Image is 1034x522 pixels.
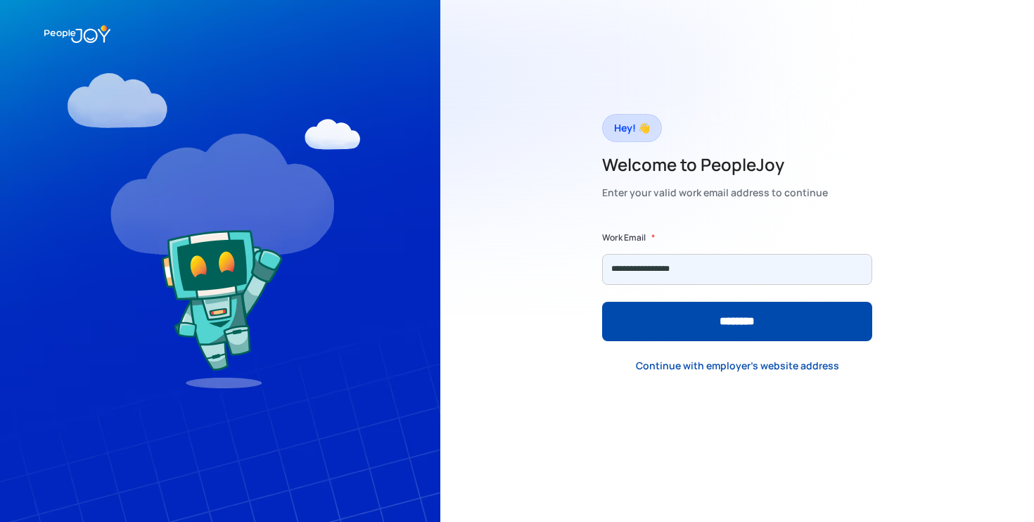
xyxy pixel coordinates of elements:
div: Continue with employer's website address [636,359,839,373]
label: Work Email [602,231,646,245]
div: Enter your valid work email address to continue [602,183,828,203]
div: Hey! 👋 [614,118,650,138]
h2: Welcome to PeopleJoy [602,153,828,176]
a: Continue with employer's website address [625,352,850,381]
form: Form [602,231,872,341]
